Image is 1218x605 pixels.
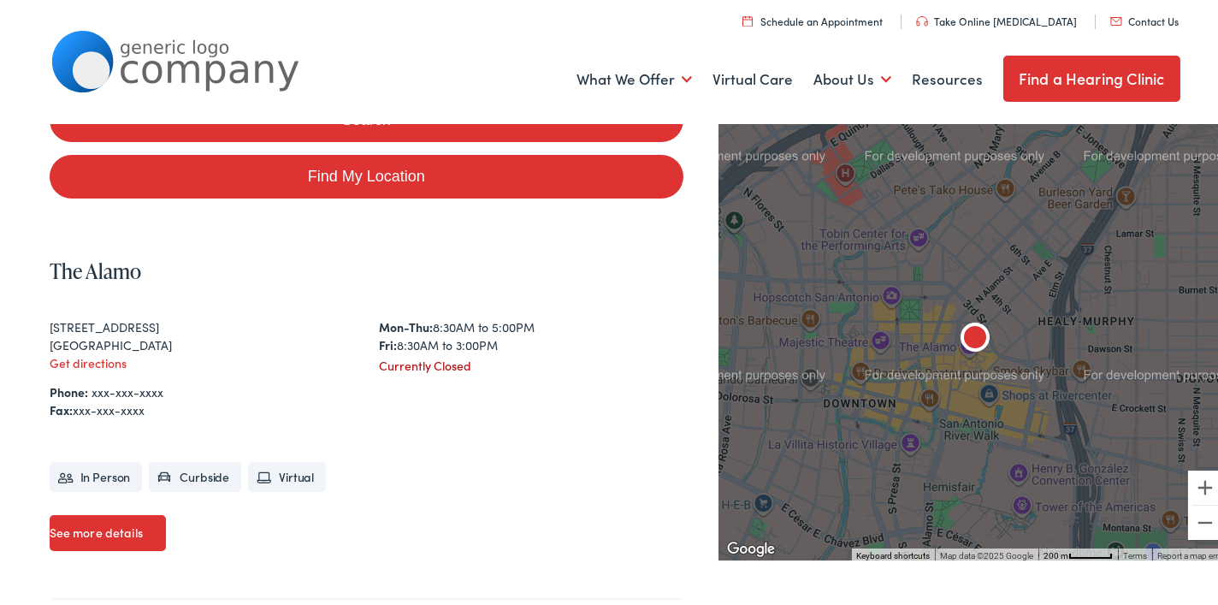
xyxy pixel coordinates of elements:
li: Curbside [149,459,241,489]
button: Map Scale: 200 m per 48 pixels [1038,545,1118,557]
strong: Phone: [50,380,88,397]
a: See more details [50,512,166,548]
a: The Alamo [50,253,141,282]
div: Currently Closed [379,353,683,371]
img: utility icon [1110,14,1122,22]
li: Virtual [248,459,326,489]
div: [GEOGRAPHIC_DATA] [50,333,354,351]
a: Contact Us [1110,10,1180,25]
img: utility icon [742,12,753,23]
div: xxx-xxx-xxxx [50,398,683,416]
a: Find a Hearing Clinic [1003,52,1180,98]
strong: Fax: [50,398,73,415]
a: Resources [912,44,983,108]
a: Find My Location [50,151,683,195]
li: In Person [50,459,143,489]
a: Schedule an Appointment [742,10,884,25]
span: 200 m [1044,548,1068,557]
a: Virtual Care [712,44,793,108]
img: Google [723,535,779,557]
div: 8:30AM to 5:00PM 8:30AM to 3:00PM [379,315,683,351]
a: Take Online [MEDICAL_DATA] [916,10,1078,25]
span: Map data ©2025 Google [940,548,1033,557]
a: xxx-xxx-xxxx [92,380,163,397]
button: Keyboard shortcuts [856,547,930,559]
strong: Fri: [379,333,397,350]
a: Terms (opens in new tab) [1123,548,1147,557]
a: What We Offer [576,44,692,108]
a: Open this area in Google Maps (opens a new window) [723,535,779,557]
div: [STREET_ADDRESS] [50,315,354,333]
strong: Mon-Thu: [379,315,433,332]
a: Get directions [50,351,127,368]
img: utility icon [916,13,928,23]
div: The Alamo [955,316,996,357]
a: About Us [813,44,891,108]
